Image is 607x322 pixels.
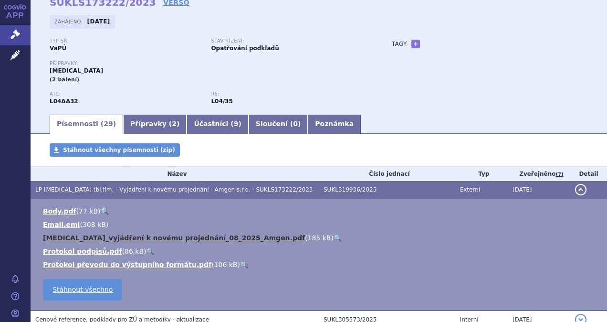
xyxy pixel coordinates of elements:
[54,18,84,25] span: Zahájeno:
[43,221,80,228] a: Email.eml
[50,143,180,157] a: Stáhnout všechny písemnosti (zip)
[234,120,239,128] span: 9
[556,171,564,178] abbr: (?)
[319,181,455,199] td: SUKL319936/2025
[308,234,331,242] span: 185 kB
[575,184,586,195] button: detail
[50,45,66,52] strong: VaPÚ
[79,207,98,215] span: 77 kB
[43,260,597,269] li: ( )
[293,120,298,128] span: 0
[35,186,313,193] span: LP OTEZLA tbl.flm. - Vyjádření k novému projednání - Amgen s.r.o. - SUKLS173222/2023
[104,120,113,128] span: 29
[334,234,342,242] a: 🔍
[50,38,201,44] p: Typ SŘ:
[187,115,248,134] a: Účastníci (9)
[43,233,597,243] li: ( )
[455,167,508,181] th: Typ
[87,18,110,25] strong: [DATE]
[43,261,211,268] a: Protokol převodu do výstupního formátu.pdf
[411,40,420,48] a: +
[211,91,363,97] p: RS:
[43,247,122,255] a: Protokol podpisů.pdf
[392,38,407,50] h3: Tagy
[123,115,187,134] a: Přípravky (2)
[63,147,175,153] span: Stáhnout všechny písemnosti (zip)
[43,220,597,229] li: ( )
[50,61,373,66] p: Přípravky:
[211,45,279,52] strong: Opatřování podkladů
[211,38,363,44] p: Stav řízení:
[83,221,106,228] span: 308 kB
[43,207,76,215] a: Body.pdf
[43,234,305,242] a: [MEDICAL_DATA]_vyjádření k novému projednání_08_2025_Amgen.pdf
[50,76,80,83] span: (2 balení)
[508,167,570,181] th: Zveřejněno
[211,98,232,105] strong: apremilast
[172,120,177,128] span: 2
[146,247,154,255] a: 🔍
[50,98,78,105] strong: APREMILAST
[240,261,248,268] a: 🔍
[31,167,319,181] th: Název
[319,167,455,181] th: Číslo jednací
[214,261,238,268] span: 106 kB
[570,167,607,181] th: Detail
[249,115,308,134] a: Sloučení (0)
[101,207,109,215] a: 🔍
[508,181,570,199] td: [DATE]
[308,115,361,134] a: Poznámka
[50,91,201,97] p: ATC:
[43,247,597,256] li: ( )
[43,279,122,301] a: Stáhnout všechno
[125,247,144,255] span: 86 kB
[460,186,480,193] span: Externí
[50,115,123,134] a: Písemnosti (29)
[43,206,597,216] li: ( )
[50,67,103,74] span: [MEDICAL_DATA]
